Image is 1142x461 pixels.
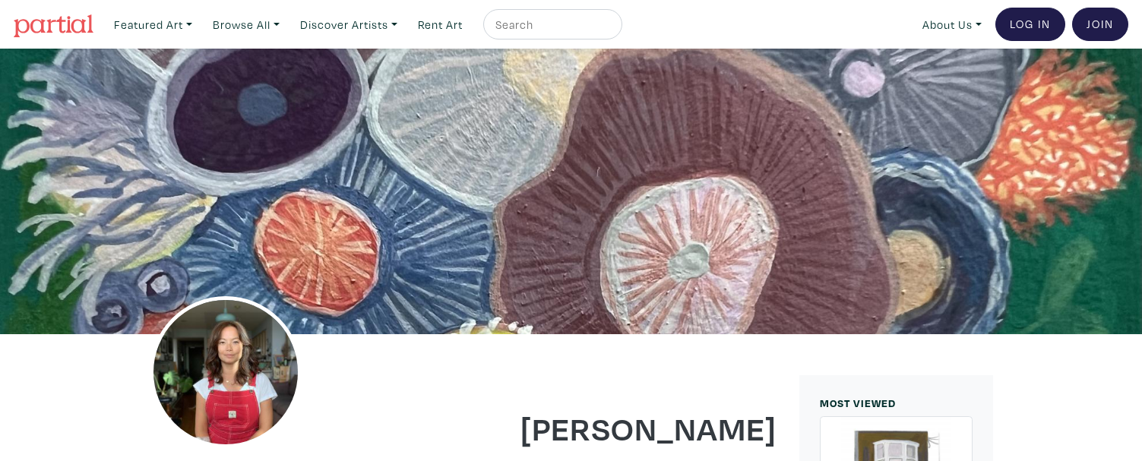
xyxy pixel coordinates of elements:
a: Browse All [206,9,286,40]
input: Search [494,15,608,34]
a: About Us [916,9,989,40]
small: MOST VIEWED [820,396,896,410]
h1: [PERSON_NAME] [474,407,777,448]
a: Rent Art [411,9,470,40]
a: Log In [995,8,1065,41]
img: phpThumb.php [150,296,302,448]
a: Join [1072,8,1128,41]
a: Featured Art [107,9,199,40]
a: Discover Artists [293,9,404,40]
